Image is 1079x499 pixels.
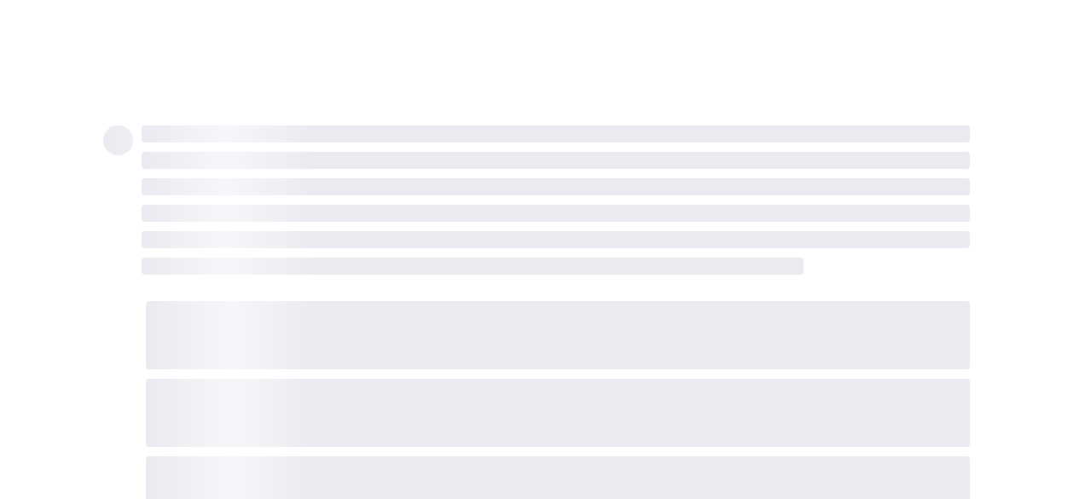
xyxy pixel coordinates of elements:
span: ‌ [103,125,133,155]
span: ‌ [142,125,970,142]
span: ‌ [142,258,804,275]
span: ‌ [142,205,970,222]
span: ‌ [142,178,970,195]
span: ‌ [142,152,970,169]
span: ‌ [142,231,970,248]
span: ‌ [146,301,970,369]
span: ‌ [146,379,970,447]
